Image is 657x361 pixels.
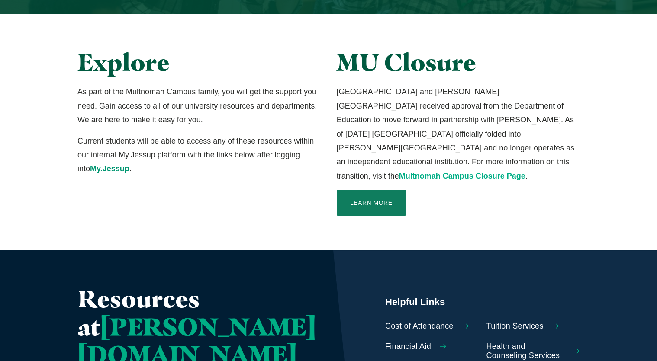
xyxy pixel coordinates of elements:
[486,322,580,331] a: Tuition Services
[399,172,525,180] a: Multnomah Campus Closure Page
[486,322,544,331] span: Tuition Services
[486,342,565,361] span: Health and Counseling Services
[486,342,580,361] a: Health and Counseling Services
[337,85,580,183] p: [GEOGRAPHIC_DATA] and [PERSON_NAME][GEOGRAPHIC_DATA] received approval from the Department of Edu...
[337,48,580,76] h2: MU Closure
[77,85,320,127] p: As part of the Multnomah Campus family, you will get the support you need. Gain access to all of ...
[90,164,129,173] a: My.Jessup
[385,342,431,351] span: Financial Aid
[385,322,454,331] span: Cost of Attendance
[385,322,479,331] a: Cost of Attendance
[385,296,580,309] h5: Helpful Links
[77,48,320,76] h2: Explore
[77,134,320,176] p: Current students will be able to access any of these resources within our internal My.Jessup plat...
[385,342,479,351] a: Financial Aid
[337,190,406,216] a: Learn More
